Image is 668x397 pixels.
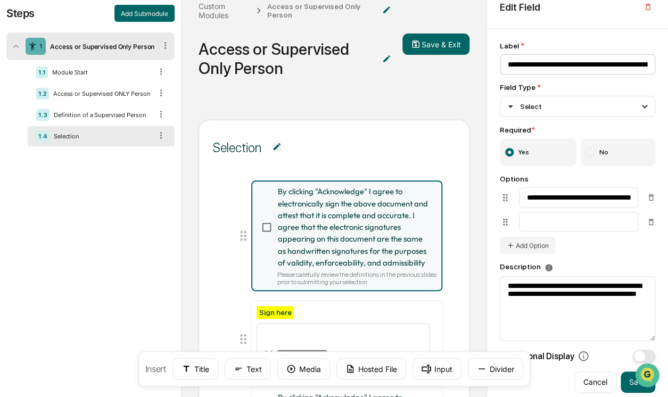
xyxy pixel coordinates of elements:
div: 🗄️ [77,135,86,144]
div: Start new chat [36,81,175,92]
span: By clicking "Acknowledge" I agree to electronically sign the above document and attest that it is... [278,186,428,269]
div: Access or Supervised Only Person [199,39,370,78]
button: Start new chat [181,85,194,97]
button: Title [172,358,218,379]
span: Pylon [106,180,129,188]
div: Insert [138,351,530,386]
div: Field Type [500,83,655,92]
a: 🔎Data Lookup [6,150,71,169]
div: Custom Modules [199,2,251,20]
div: Please carefully review the definitions in the previous slides prior to submitting your selection. [277,271,436,286]
div: Select [505,101,542,112]
span: Attestations [88,134,132,145]
button: Hosted File [336,358,406,379]
a: 🗄️Attestations [73,130,136,149]
div: Definition of a Supervised Person [50,111,152,119]
div: 🔎 [11,155,19,164]
button: Add Submodule [114,5,175,22]
button: Add Option [500,237,555,254]
img: Additional Document Icon [271,142,282,152]
div: Sign here [257,306,293,319]
div: 1.2 [36,88,49,100]
div: 1.1 [36,67,48,78]
div: Selection [50,133,152,140]
div: By clicking "Acknowledge" I agree to electronically sign the above document and attest that it is... [251,180,442,291]
button: Text [225,358,271,379]
div: Sign here [251,301,442,377]
label: No [581,138,656,166]
div: 1 [39,43,43,50]
button: Cancel [574,371,616,393]
button: Divider [468,358,523,379]
div: Access or Supervised Only Person [267,2,371,19]
div: 🖐️ [11,135,19,144]
div: 1.4 [36,130,50,142]
div: Access or Supervised ONLY Person [49,90,152,97]
button: Save [621,371,655,393]
div: Module Start [48,69,152,76]
img: 1746055101610-c473b297-6a78-478c-a979-82029cc54cd1 [11,81,30,101]
div: Required [500,126,655,134]
button: Media [277,358,330,379]
div: Label [500,42,655,50]
img: Additional Document Icon [381,5,392,15]
div: Selection [212,140,261,155]
iframe: Open customer support [634,362,663,391]
div: We're available if you need us! [36,92,135,101]
button: Save & Exit [402,34,469,55]
div: Description [500,262,655,271]
a: 🖐️Preclearance [6,130,73,149]
div: Conditional Display [500,350,589,362]
p: How can we help? [11,22,194,39]
span: Data Lookup [21,154,67,165]
label: Yes [500,138,576,166]
div: 1.3 [36,109,50,121]
a: Powered byPylon [75,180,129,188]
span: Preclearance [21,134,69,145]
h2: Edit Field [500,2,540,13]
div: Access or Supervised Only Person [46,43,156,51]
img: Additional Document Icon [381,54,392,64]
button: Input [413,358,461,379]
div: Options [500,175,655,183]
div: Steps [6,7,35,20]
